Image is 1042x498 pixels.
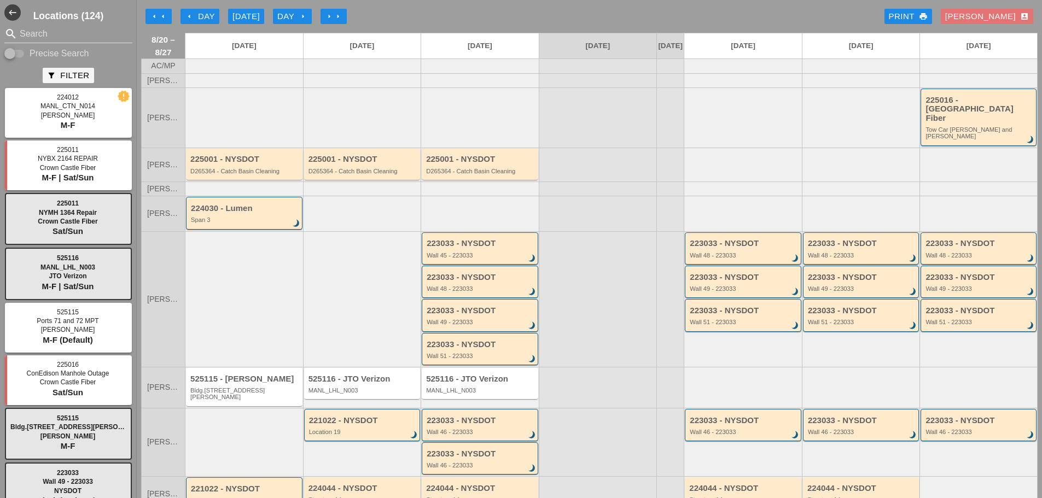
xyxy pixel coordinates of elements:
[147,77,179,85] span: [PERSON_NAME]
[427,449,535,459] div: 223033 - NYSDOT
[147,185,179,193] span: [PERSON_NAME]
[426,155,535,164] div: 225001 - NYSDOT
[907,253,919,265] i: brightness_3
[57,414,79,422] span: 525115
[334,12,342,21] i: arrow_right
[185,33,303,58] a: [DATE]
[526,286,538,298] i: brightness_3
[427,340,535,349] div: 223033 - NYSDOT
[539,33,657,58] a: [DATE]
[43,478,93,485] span: Wall 49 - 223033
[10,423,148,431] span: Bldg.[STREET_ADDRESS][PERSON_NAME]
[40,102,95,110] span: MANL_CTN_N014
[4,47,132,60] div: Enable Precise search to match search terms exactly.
[426,168,535,174] div: D265364 - Catch Basin Cleaning
[309,416,417,425] div: 221022 - NYSDOT
[925,126,1033,140] div: Tow Car Broome and Willett
[150,12,159,21] i: arrow_left
[147,209,179,218] span: [PERSON_NAME]
[190,374,300,384] div: 525115 - [PERSON_NAME]
[61,441,75,450] span: M-F
[919,12,928,21] i: print
[925,285,1033,292] div: Wall 49 - 223033
[277,10,307,23] div: Day
[308,374,418,384] div: 525116 - JTO Verizon
[228,9,264,24] button: [DATE]
[40,378,96,386] span: Crown Castle Fiber
[325,12,334,21] i: arrow_right
[40,432,96,440] span: [PERSON_NAME]
[1024,253,1037,265] i: brightness_3
[945,10,1029,23] div: [PERSON_NAME]
[808,416,916,425] div: 223033 - NYSDOT
[308,168,418,174] div: D265364 - Catch Basin Cleaning
[526,429,538,441] i: brightness_3
[43,335,93,344] span: M-F (Default)
[47,71,56,80] i: filter_alt
[273,9,312,24] button: Day
[690,285,798,292] div: Wall 49 - 223033
[789,253,801,265] i: brightness_3
[191,204,299,213] div: 224030 - Lumen
[807,484,917,493] div: 224044 - NYSDOT
[27,370,109,377] span: ConEdison Manhole Outage
[690,273,798,282] div: 223033 - NYSDOT
[159,12,167,21] i: arrow_left
[789,429,801,441] i: brightness_3
[427,306,535,315] div: 223033 - NYSDOT
[185,10,215,23] div: Day
[690,429,798,435] div: Wall 46 - 223033
[690,416,798,425] div: 223033 - NYSDOT
[38,218,97,225] span: Crown Castle Fiber
[925,319,1033,325] div: Wall 51 - 223033
[907,429,919,441] i: brightness_3
[38,155,98,162] span: NYBX 2164 REPAIR
[925,252,1033,259] div: Wall 48 - 223033
[925,416,1033,425] div: 223033 - NYSDOT
[61,120,75,130] span: M-F
[427,285,535,292] div: Wall 48 - 223033
[421,33,539,58] a: [DATE]
[42,173,94,182] span: M-F | Sat/Sun
[190,168,300,174] div: D265364 - Catch Basin Cleaning
[808,285,916,292] div: Wall 49 - 223033
[925,96,1033,123] div: 225016 - [GEOGRAPHIC_DATA] Fiber
[426,374,535,384] div: 525116 - JTO Verizon
[427,462,535,468] div: Wall 46 - 223033
[147,490,179,498] span: [PERSON_NAME]
[147,161,179,169] span: [PERSON_NAME]
[427,273,535,282] div: 223033 - NYSDOT
[427,319,535,325] div: Wall 49 - 223033
[427,353,535,359] div: Wall 51 - 223033
[690,252,798,259] div: Wall 48 - 223033
[427,416,535,425] div: 223033 - NYSDOT
[290,218,302,230] i: brightness_3
[808,429,916,435] div: Wall 46 - 223033
[145,9,172,24] button: Move Back 1 Week
[789,286,801,298] i: brightness_3
[889,10,928,23] div: Print
[690,239,798,248] div: 223033 - NYSDOT
[1024,134,1037,146] i: brightness_3
[1024,429,1037,441] i: brightness_3
[657,33,684,58] a: [DATE]
[802,33,920,58] a: [DATE]
[181,9,219,24] button: Day
[119,91,129,101] i: new_releases
[884,9,932,24] a: Print
[408,429,420,441] i: brightness_3
[53,388,83,397] span: Sat/Sun
[808,273,916,282] div: 223033 - NYSDOT
[53,226,83,236] span: Sat/Sun
[151,62,175,70] span: AC/MP
[426,484,535,493] div: 224044 - NYSDOT
[907,286,919,298] i: brightness_3
[147,438,179,446] span: [PERSON_NAME]
[308,484,418,493] div: 224044 - NYSDOT
[309,429,417,435] div: Location 19
[427,429,535,435] div: Wall 46 - 223033
[308,155,418,164] div: 225001 - NYSDOT
[57,361,79,368] span: 225016
[690,306,798,315] div: 223033 - NYSDOT
[41,112,95,119] span: [PERSON_NAME]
